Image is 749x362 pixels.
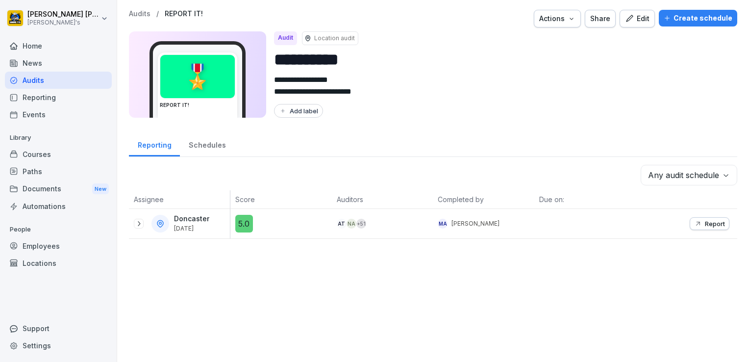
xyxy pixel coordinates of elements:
[160,102,235,109] h3: REPORT IT!
[5,106,112,123] a: Events
[235,194,327,205] p: Score
[5,237,112,255] a: Employees
[5,146,112,163] a: Courses
[5,337,112,354] a: Settings
[5,320,112,337] div: Support
[129,10,150,18] a: Audits
[534,190,636,209] th: Due on:
[5,163,112,180] a: Paths
[690,217,729,230] button: Report
[5,54,112,72] a: News
[5,130,112,146] p: Library
[438,194,529,205] p: Completed by
[5,198,112,215] a: Automations
[274,104,323,118] button: Add label
[625,13,649,24] div: Edit
[539,13,575,24] div: Actions
[5,222,112,237] p: People
[5,255,112,272] a: Locations
[314,34,355,43] p: Location audit
[5,180,112,198] a: DocumentsNew
[332,190,433,209] th: Auditors
[451,219,499,228] p: [PERSON_NAME]
[585,10,616,27] button: Share
[160,55,235,98] div: 🎖️
[174,225,209,232] p: [DATE]
[174,215,209,223] p: Doncaster
[27,10,99,19] p: [PERSON_NAME] [PERSON_NAME]
[165,10,203,18] a: REPORT IT!
[5,37,112,54] a: Home
[590,13,610,24] div: Share
[620,10,655,27] button: Edit
[664,13,732,24] div: Create schedule
[347,219,356,229] div: NA
[27,19,99,26] p: [PERSON_NAME]'s
[279,107,318,115] div: Add label
[274,31,297,45] div: Audit
[235,215,253,233] div: 5.0
[129,131,180,156] a: Reporting
[180,131,234,156] a: Schedules
[705,220,725,228] p: Report
[5,180,112,198] div: Documents
[5,72,112,89] a: Audits
[356,219,366,229] div: + 51
[438,219,448,229] div: MA
[92,183,109,195] div: New
[156,10,159,18] p: /
[534,10,581,27] button: Actions
[5,89,112,106] a: Reporting
[659,10,737,26] button: Create schedule
[337,219,347,229] div: AT
[134,194,225,205] p: Assignee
